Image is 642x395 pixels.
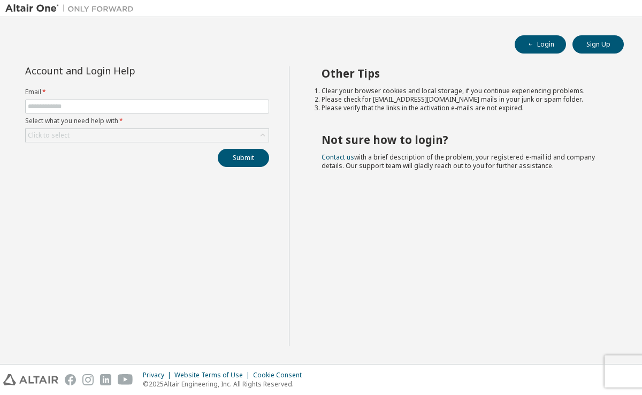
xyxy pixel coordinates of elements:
[143,379,308,389] p: © 2025 Altair Engineering, Inc. All Rights Reserved.
[322,153,595,170] span: with a brief description of the problem, your registered e-mail id and company details. Our suppo...
[174,371,253,379] div: Website Terms of Use
[28,131,70,140] div: Click to select
[515,35,566,54] button: Login
[118,374,133,385] img: youtube.svg
[100,374,111,385] img: linkedin.svg
[322,153,354,162] a: Contact us
[253,371,308,379] div: Cookie Consent
[25,117,269,125] label: Select what you need help with
[572,35,624,54] button: Sign Up
[25,88,269,96] label: Email
[26,129,269,142] div: Click to select
[143,371,174,379] div: Privacy
[65,374,76,385] img: facebook.svg
[322,95,605,104] li: Please check for [EMAIL_ADDRESS][DOMAIN_NAME] mails in your junk or spam folder.
[322,104,605,112] li: Please verify that the links in the activation e-mails are not expired.
[218,149,269,167] button: Submit
[322,133,605,147] h2: Not sure how to login?
[5,3,139,14] img: Altair One
[25,66,220,75] div: Account and Login Help
[322,87,605,95] li: Clear your browser cookies and local storage, if you continue experiencing problems.
[322,66,605,80] h2: Other Tips
[82,374,94,385] img: instagram.svg
[3,374,58,385] img: altair_logo.svg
